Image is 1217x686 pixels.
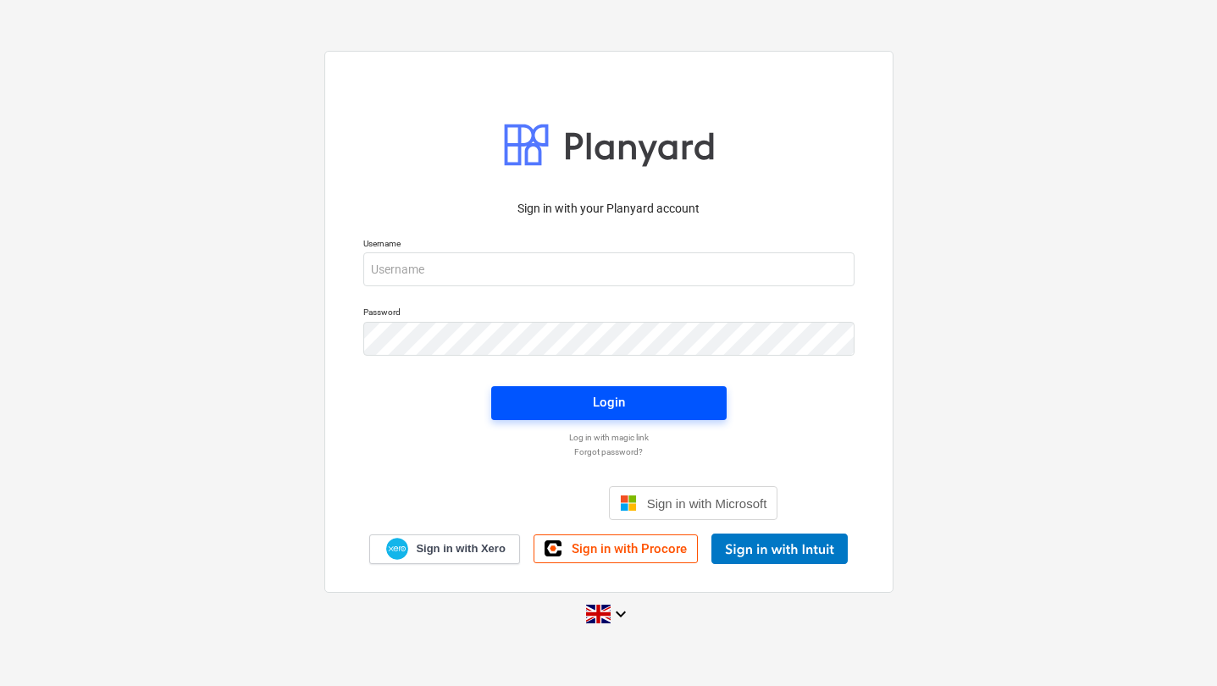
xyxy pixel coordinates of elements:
img: Microsoft logo [620,495,637,512]
p: Sign in with your Planyard account [363,200,855,218]
img: Xero logo [386,538,408,561]
button: Login [491,386,727,420]
input: Username [363,252,855,286]
a: Sign in with Xero [369,534,520,564]
a: Forgot password? [355,446,863,457]
a: Log in with magic link [355,432,863,443]
a: Sign in with Procore [534,534,698,563]
span: Sign in with Microsoft [647,496,767,511]
div: Login [593,391,625,413]
i: keyboard_arrow_down [611,604,631,624]
span: Sign in with Procore [572,541,687,556]
span: Sign in with Xero [416,541,505,556]
iframe: Sign in with Google Button [431,484,604,522]
p: Username [363,238,855,252]
p: Password [363,307,855,321]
